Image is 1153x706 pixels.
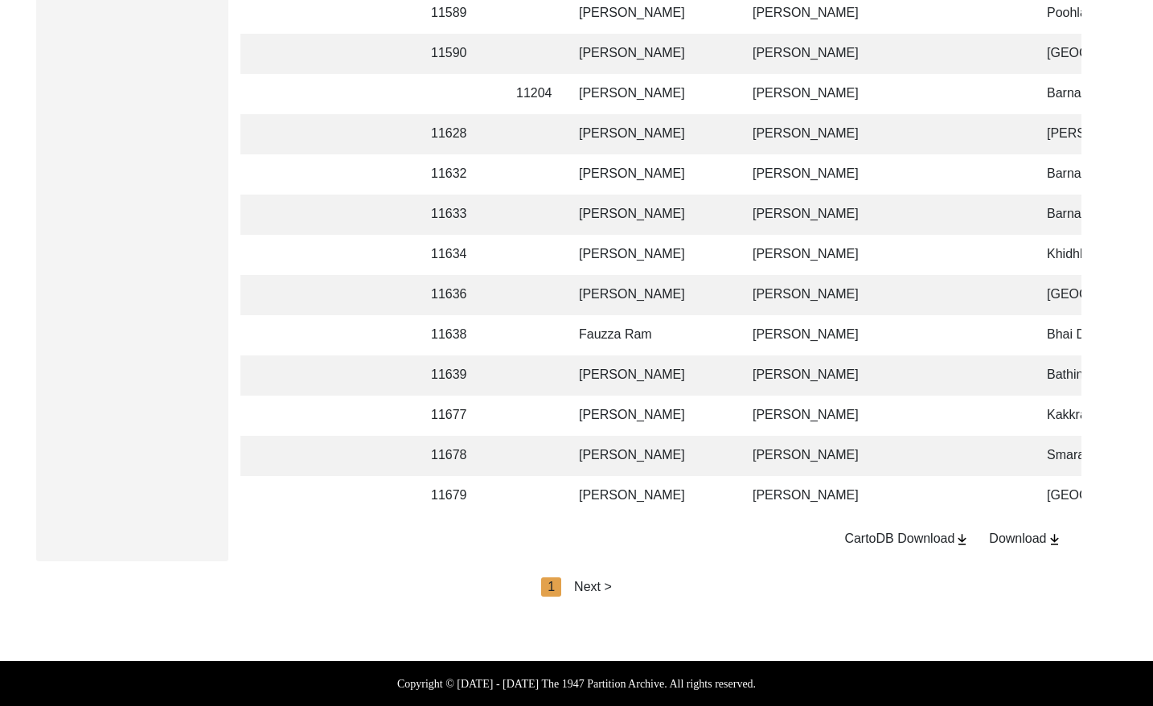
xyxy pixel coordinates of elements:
[421,34,494,74] td: 11590
[421,436,494,476] td: 11678
[507,74,556,114] td: 11204
[743,195,1024,235] td: [PERSON_NAME]
[421,154,494,195] td: 11632
[569,235,730,275] td: [PERSON_NAME]
[569,195,730,235] td: [PERSON_NAME]
[743,34,1024,74] td: [PERSON_NAME]
[421,235,494,275] td: 11634
[844,529,970,548] div: CartoDB Download
[743,275,1024,315] td: [PERSON_NAME]
[954,532,970,547] img: download-button.png
[569,114,730,154] td: [PERSON_NAME]
[743,74,1024,114] td: [PERSON_NAME]
[421,355,494,396] td: 11639
[569,315,730,355] td: Fauzza Ram
[421,315,494,355] td: 11638
[569,154,730,195] td: [PERSON_NAME]
[743,154,1024,195] td: [PERSON_NAME]
[743,355,1024,396] td: [PERSON_NAME]
[743,476,1024,516] td: [PERSON_NAME]
[569,476,730,516] td: [PERSON_NAME]
[574,577,612,597] div: Next >
[743,114,1024,154] td: [PERSON_NAME]
[541,577,561,597] div: 1
[569,355,730,396] td: [PERSON_NAME]
[421,114,494,154] td: 11628
[569,396,730,436] td: [PERSON_NAME]
[743,396,1024,436] td: [PERSON_NAME]
[569,275,730,315] td: [PERSON_NAME]
[989,529,1061,548] div: Download
[743,315,1024,355] td: [PERSON_NAME]
[421,476,494,516] td: 11679
[421,275,494,315] td: 11636
[421,195,494,235] td: 11633
[743,436,1024,476] td: [PERSON_NAME]
[569,34,730,74] td: [PERSON_NAME]
[421,396,494,436] td: 11677
[569,74,730,114] td: [PERSON_NAME]
[569,436,730,476] td: [PERSON_NAME]
[1047,532,1062,547] img: download-button.png
[743,235,1024,275] td: [PERSON_NAME]
[397,675,756,692] label: Copyright © [DATE] - [DATE] The 1947 Partition Archive. All rights reserved.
